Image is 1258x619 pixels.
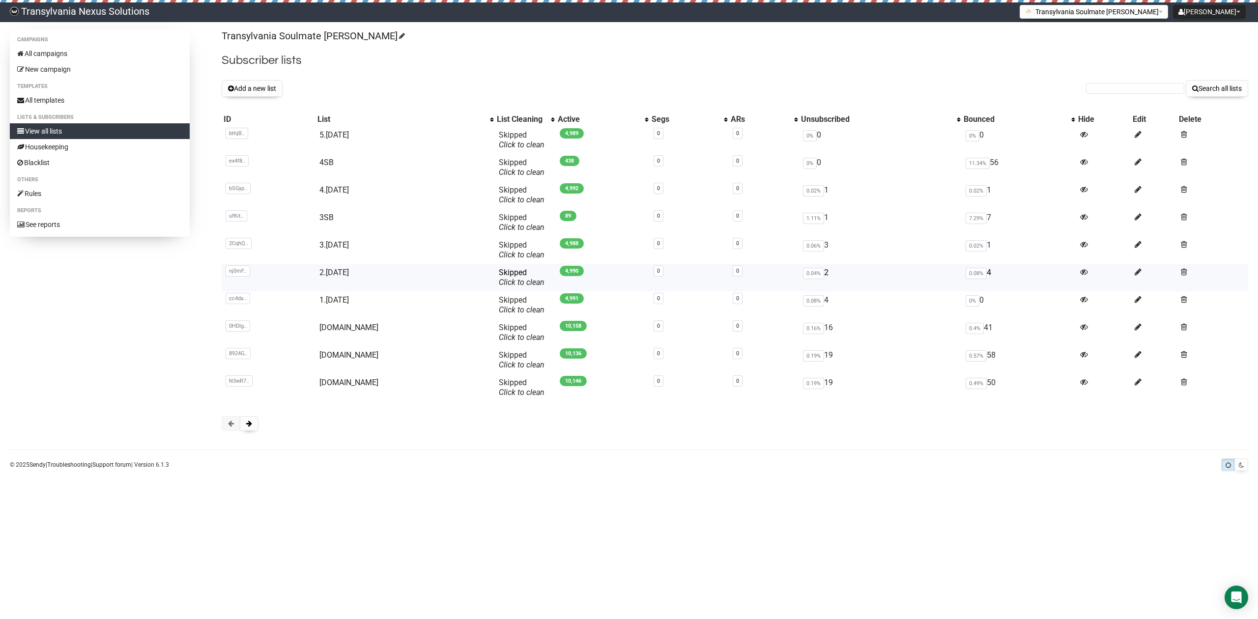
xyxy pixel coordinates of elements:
[499,168,544,177] a: Click to clean
[799,264,962,291] td: 2
[560,183,584,194] span: 4,992
[226,348,251,359] span: 8924G..
[1173,5,1246,19] button: [PERSON_NAME]
[799,209,962,236] td: 1
[10,217,190,232] a: See reports
[226,238,252,249] span: 2CqhQ..
[736,350,739,357] a: 0
[657,268,660,274] a: 0
[226,183,251,194] span: bSGyp..
[736,323,739,329] a: 0
[962,264,1077,291] td: 4
[966,268,987,279] span: 0.08%
[226,128,248,139] span: bthjB..
[560,156,579,166] span: 438
[962,113,1077,126] th: Bounced: No sort applied, activate to apply an ascending sort
[556,113,650,126] th: Active: No sort applied, activate to apply an ascending sort
[317,114,486,124] div: List
[962,346,1077,374] td: 58
[222,80,283,97] button: Add a new list
[499,158,544,177] span: Skipped
[1076,113,1130,126] th: Hide: No sort applied, sorting is disabled
[962,181,1077,209] td: 1
[499,185,544,204] span: Skipped
[319,158,334,167] a: 4SB
[736,268,739,274] a: 0
[10,205,190,217] li: Reports
[499,295,544,314] span: Skipped
[226,375,253,387] span: N3wR7..
[29,461,46,468] a: Sendy
[799,374,962,401] td: 19
[962,126,1077,154] td: 0
[10,46,190,61] a: All campaigns
[10,123,190,139] a: View all lists
[964,114,1067,124] div: Bounced
[499,333,544,342] a: Click to clean
[803,130,817,141] span: 0%
[1131,113,1177,126] th: Edit: No sort applied, sorting is disabled
[10,459,169,470] p: © 2025 | | | Version 6.1.3
[799,319,962,346] td: 16
[226,265,250,277] span: nj0mF..
[803,378,824,389] span: 0.19%
[319,378,378,387] a: [DOMAIN_NAME]
[962,154,1077,181] td: 56
[499,350,544,369] span: Skipped
[966,213,987,224] span: 7.29%
[736,185,739,192] a: 0
[799,113,962,126] th: Unsubscribed: No sort applied, activate to apply an ascending sort
[799,154,962,181] td: 0
[319,213,334,222] a: 3SB
[92,461,131,468] a: Support forum
[319,295,349,305] a: 1.[DATE]
[499,323,544,342] span: Skipped
[499,250,544,259] a: Click to clean
[319,350,378,360] a: [DOMAIN_NAME]
[966,158,990,169] span: 11.34%
[966,185,987,197] span: 0.02%
[10,7,19,16] img: 586cc6b7d8bc403f0c61b981d947c989
[962,236,1077,264] td: 1
[657,130,660,137] a: 0
[499,213,544,232] span: Skipped
[736,158,739,164] a: 0
[799,181,962,209] td: 1
[657,158,660,164] a: 0
[319,268,349,277] a: 2.[DATE]
[650,113,729,126] th: Segs: No sort applied, activate to apply an ascending sort
[1177,113,1248,126] th: Delete: No sort applied, sorting is disabled
[736,378,739,384] a: 0
[10,92,190,108] a: All templates
[319,130,349,140] a: 5.[DATE]
[736,130,739,137] a: 0
[558,114,640,124] div: Active
[499,195,544,204] a: Click to clean
[1186,80,1248,97] button: Search all lists
[1133,114,1175,124] div: Edit
[1025,7,1033,15] img: 1.png
[1225,586,1248,609] div: Open Intercom Messenger
[10,34,190,46] li: Campaigns
[499,130,544,149] span: Skipped
[10,174,190,186] li: Others
[803,158,817,169] span: 0%
[962,374,1077,401] td: 50
[10,112,190,123] li: Lists & subscribers
[1020,5,1168,19] button: Transylvania Soulmate [PERSON_NAME]
[657,295,660,302] a: 0
[966,378,987,389] span: 0.49%
[799,346,962,374] td: 19
[10,186,190,201] a: Rules
[657,185,660,192] a: 0
[10,155,190,170] a: Blacklist
[499,140,544,149] a: Click to clean
[319,323,378,332] a: [DOMAIN_NAME]
[222,113,315,126] th: ID: No sort applied, sorting is disabled
[499,268,544,287] span: Skipped
[803,268,824,279] span: 0.04%
[803,295,824,307] span: 0.08%
[10,61,190,77] a: New campaign
[560,266,584,276] span: 4,990
[962,319,1077,346] td: 41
